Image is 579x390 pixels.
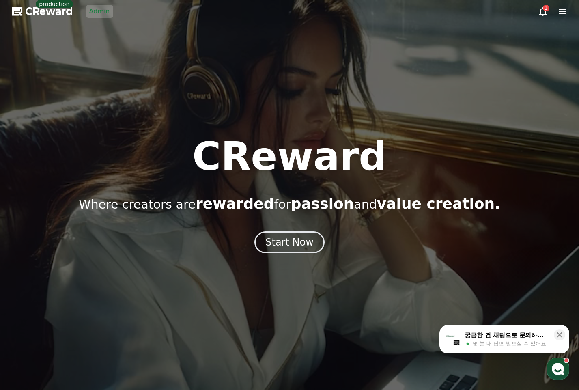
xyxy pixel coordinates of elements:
button: Start Now [254,231,325,253]
span: rewarded [196,195,274,212]
div: 1 [543,5,549,11]
a: Admin [86,5,113,18]
a: CReward [12,5,73,18]
a: 1 [538,6,548,16]
h1: CReward [192,137,387,176]
span: value creation. [377,195,500,212]
p: Where creators are for and [79,196,500,212]
span: CReward [25,5,73,18]
span: passion [291,195,354,212]
a: Start Now [254,239,325,247]
div: Start Now [265,236,314,249]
